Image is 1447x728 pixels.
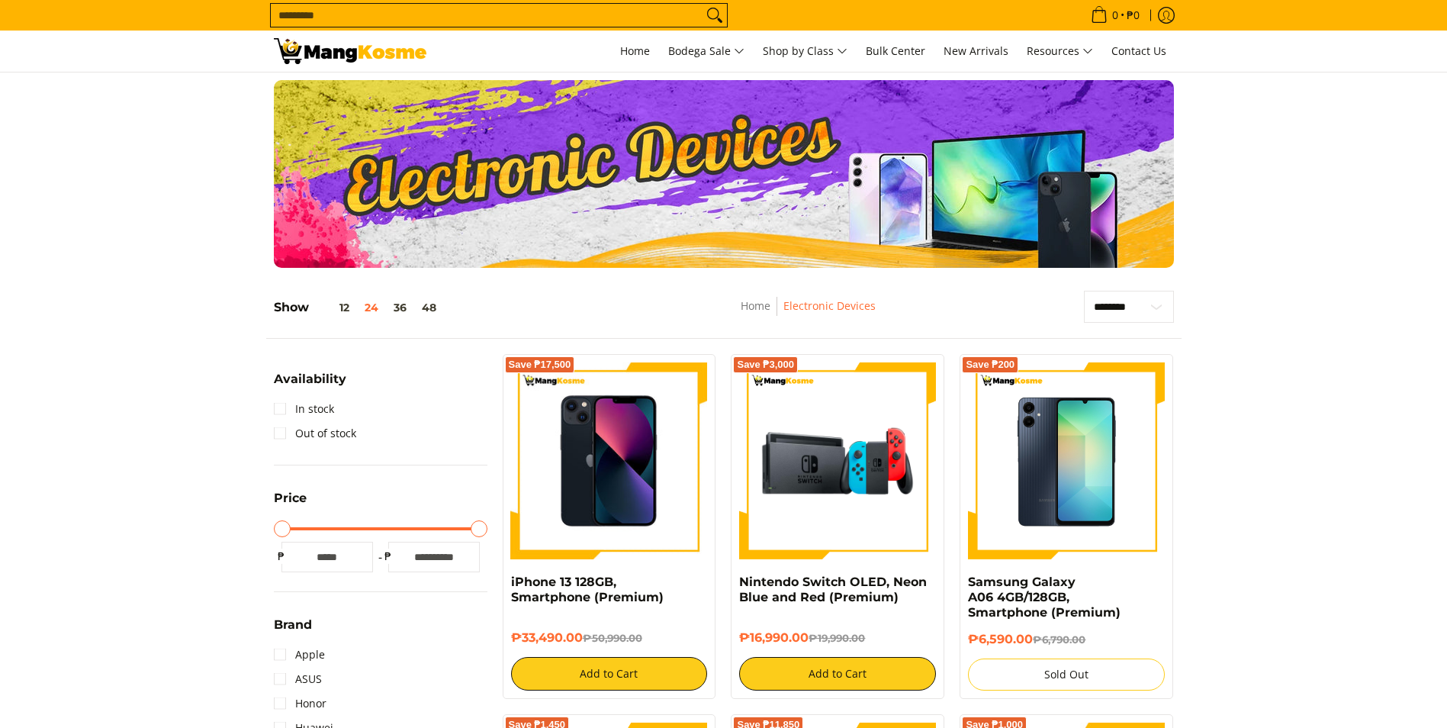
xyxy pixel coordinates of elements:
a: iPhone 13 128GB, Smartphone (Premium) [511,575,664,604]
span: Availability [274,373,346,385]
h6: ₱16,990.00 [739,630,936,646]
span: ₱ [274,549,289,564]
img: samsung-a06-smartphone-full-view-mang-kosme [968,362,1165,559]
span: Save ₱17,500 [509,360,571,369]
del: ₱19,990.00 [809,632,865,644]
nav: Main Menu [442,31,1174,72]
a: In stock [274,397,334,421]
a: Electronic Devices [783,298,876,313]
nav: Breadcrumbs [633,297,983,331]
button: 24 [357,301,386,314]
span: Save ₱3,000 [737,360,794,369]
summary: Open [274,619,312,643]
span: • [1086,7,1144,24]
span: ₱ [381,549,396,564]
a: Nintendo Switch OLED, Neon Blue and Red (Premium) [739,575,927,604]
img: nintendo-switch-with-joystick-and-dock-full-view-mang-kosme [739,362,936,559]
summary: Open [274,373,346,397]
a: Honor [274,691,326,716]
h6: ₱6,590.00 [968,632,1165,647]
span: Save ₱200 [966,360,1015,369]
button: 12 [309,301,357,314]
button: 48 [414,301,444,314]
a: Contact Us [1104,31,1174,72]
span: ₱0 [1124,10,1142,21]
del: ₱50,990.00 [583,632,642,644]
a: Out of stock [274,421,356,446]
h6: ₱33,490.00 [511,630,708,646]
span: Resources [1027,42,1093,61]
span: 0 [1110,10,1121,21]
a: Resources [1019,31,1101,72]
button: 36 [386,301,414,314]
button: Add to Cart [739,657,936,691]
span: Bulk Center [866,43,925,58]
a: Bulk Center [858,31,933,72]
summary: Open [274,492,307,516]
span: Contact Us [1111,43,1166,58]
span: Home [620,43,650,58]
a: Shop by Class [755,31,855,72]
span: New Arrivals [944,43,1008,58]
img: Electronic Devices - Premium Brands with Warehouse Prices l Mang Kosme [274,38,426,64]
h5: Show [274,300,444,315]
button: Add to Cart [511,657,708,691]
span: Shop by Class [763,42,847,61]
a: Bodega Sale [661,31,752,72]
span: Brand [274,619,312,631]
img: iPhone 13 128GB, Smartphone (Premium) [511,362,708,559]
a: Home [741,298,770,313]
button: Sold Out [968,659,1165,691]
a: Home [613,31,658,72]
span: Bodega Sale [668,42,744,61]
span: Price [274,492,307,504]
button: Search [703,4,727,27]
a: Apple [274,643,325,667]
del: ₱6,790.00 [1033,633,1085,646]
a: Samsung Galaxy A06 4GB/128GB, Smartphone (Premium) [968,575,1121,620]
a: ASUS [274,667,322,691]
a: New Arrivals [936,31,1016,72]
